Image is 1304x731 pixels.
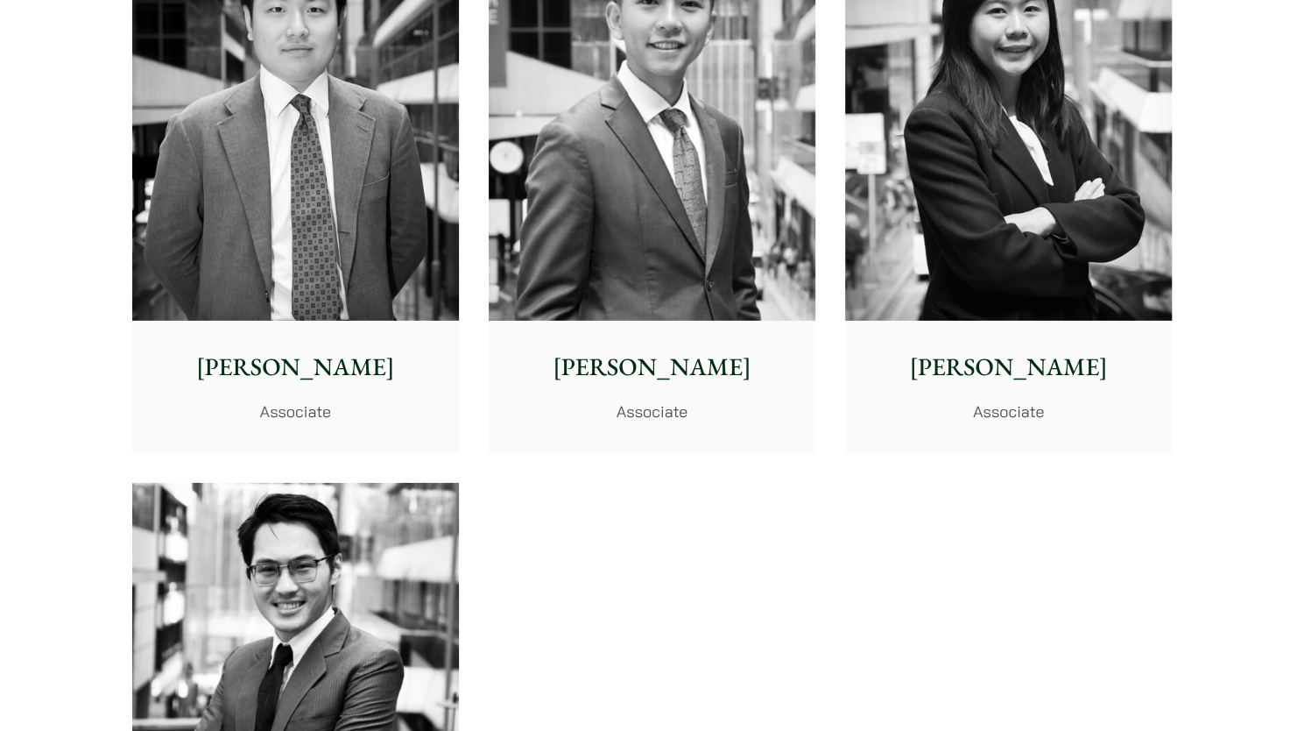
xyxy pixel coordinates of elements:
[503,400,801,423] p: Associate
[146,349,445,386] p: [PERSON_NAME]
[146,400,445,423] p: Associate
[859,349,1158,386] p: [PERSON_NAME]
[503,349,801,386] p: [PERSON_NAME]
[859,400,1158,423] p: Associate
